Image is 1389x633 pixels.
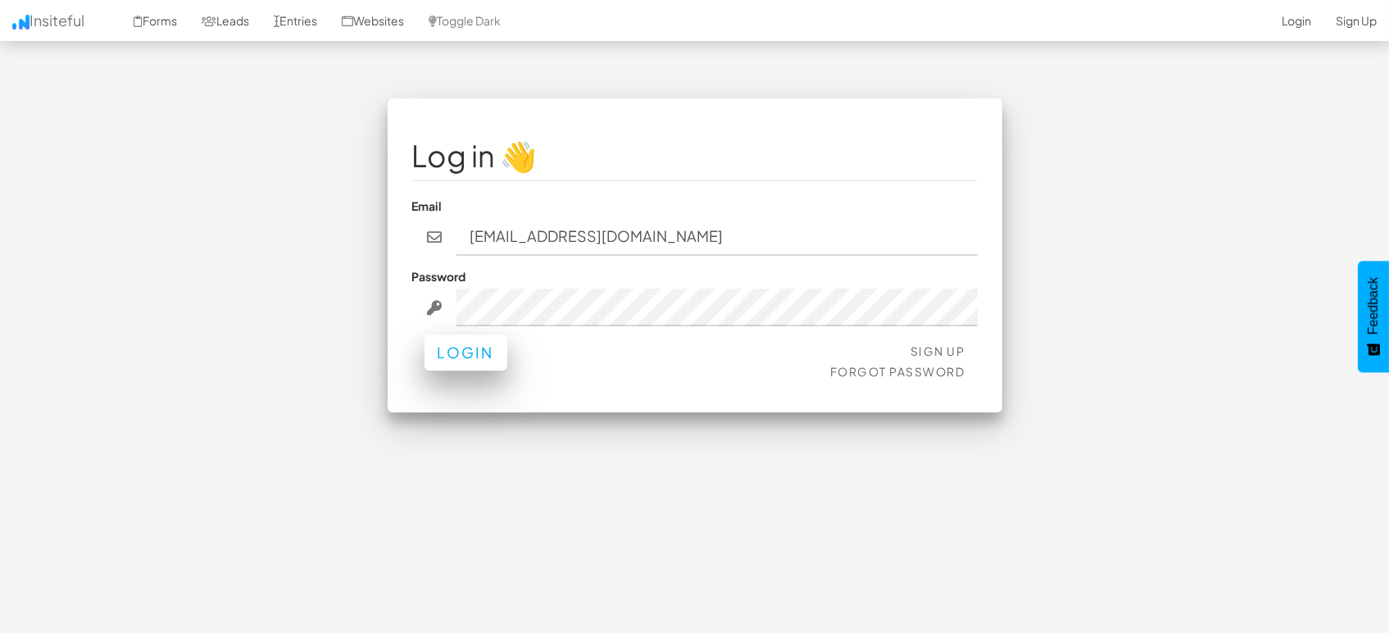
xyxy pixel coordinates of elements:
h1: Log in 👋 [412,139,978,172]
label: Email [412,198,443,214]
button: Feedback - Show survey [1358,261,1389,372]
a: Sign Up [910,344,965,358]
img: icon.png [12,15,30,30]
input: john@doe.com [456,218,978,256]
a: Forgot Password [830,364,965,379]
label: Password [412,268,466,285]
span: Feedback [1366,277,1381,335]
button: Login [424,335,507,371]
